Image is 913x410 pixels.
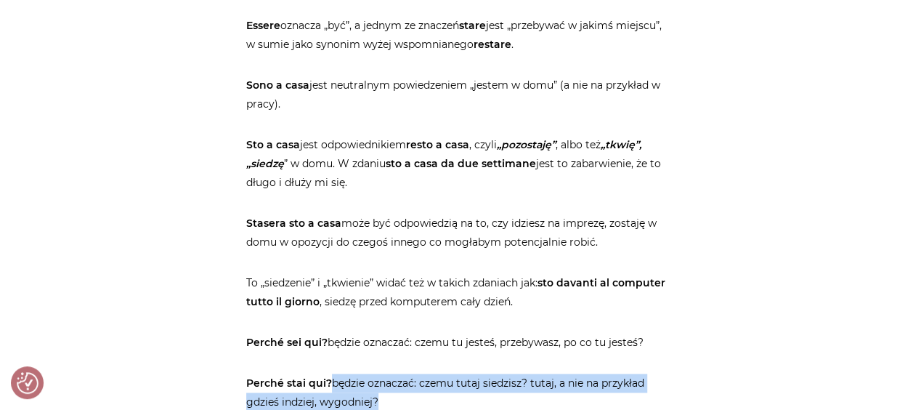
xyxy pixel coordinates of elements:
[143,139,150,146] a: Pytanie 5 z 17, Brak odpowiedzi
[246,276,665,308] strong: sto davanti al computer tutto il giorno
[246,19,280,32] strong: Essere
[303,139,310,146] a: Pytanie 15 z 17, Brak odpowiedzi
[95,139,102,146] a: Pytanie 2 z 17, Brak odpowiedzi
[287,139,294,146] a: Pytanie 14 z 17, Brak odpowiedzi
[246,336,328,349] strong: Perché sei qui?
[271,139,278,146] a: Pytanie 13 z 17, Brak odpowiedzi
[459,19,486,32] strong: stare
[246,273,667,311] p: To „siedzenie” i „tkwienie” widać też w takich zdaniach jak: , siedzę przed komputerem cały dzień.
[246,214,667,252] p: może być odpowiedzią na to, czy idziesz na imprezę, zostaję w domu w opozycji do czegoś innego co...
[25,63,74,75] div: parlarmi?
[474,38,511,51] strong: restare
[111,139,118,146] a: Pytanie 3 z 17, Brak odpowiedzi
[246,138,641,170] em: „tkwię”, „siedzę
[246,79,309,92] strong: Sono a casa
[159,139,166,146] a: Pytanie 6 z 17, Brak odpowiedzi
[246,76,667,113] p: jest neutralnym powiedzeniem „jestem w domu” (a nie na przykład w pracy).
[223,139,230,146] a: Pytanie 10 z 17, Brak odpowiedzi
[207,139,214,146] a: Pytanie 9 z 17, Brak odpowiedzi
[127,139,134,146] a: Pytanie 4 z 17, Brak odpowiedzi
[246,16,667,54] p: oznacza „być”, a jednym ze znaczeń jest „przebywać w jakimś miejscu”, w sumie jako synonim wyżej ...
[17,372,38,394] button: Preferencje co do zgód
[246,135,667,192] p: jest odpowiednikiem , czyli , albo też ” w domu. W zdaniu jest to zabarwienie, że to długo i dłuż...
[386,157,536,170] strong: sto a casa da due settimane
[25,32,57,44] div: dirmi?
[246,217,341,230] strong: Stasera sto a casa
[336,139,343,146] a: Pytanie 17 z 17, Brak odpowiedzi
[406,138,469,151] strong: resto a casa
[79,139,86,146] a: Pytanie 1 z 17, Bieżące pytanie
[175,139,182,146] a: Pytanie 7 z 17, Brak odpowiedzi
[17,372,38,394] img: Revisit consent button
[239,139,246,146] a: Pytanie 11 z 17, Brak odpowiedzi
[246,333,667,352] p: będzie oznaczać: czemu tu jesteś, przebywasz, po co tu jesteś?
[191,139,198,146] a: Pytanie 8 z 17, Brak odpowiedzi
[246,377,332,390] strong: Perché stai qui?
[255,139,262,146] a: Pytanie 12 z 17, Brak odpowiedzi
[497,138,556,151] strong: „pozostaję”
[373,93,398,118] a: Kolejne pytanie
[246,138,300,151] strong: Sto a casa
[320,139,327,146] a: Pytanie 16 z 17, Brak odpowiedzi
